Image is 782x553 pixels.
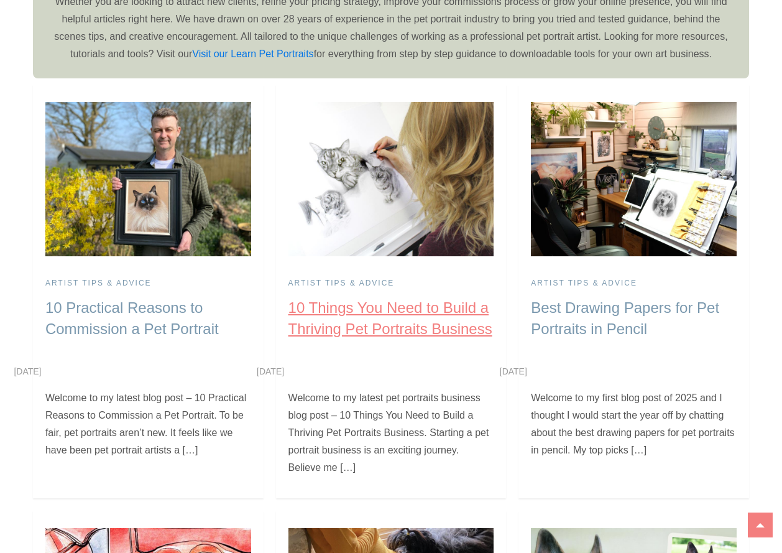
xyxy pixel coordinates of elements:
img: Best Drawing Papers for Pet Portraits in Pencil [531,102,737,256]
img: 10 Things You Need to Build a Thriving Pet Portraits Business [288,102,494,256]
a: Artist Tips & Advice [531,279,637,289]
a: [DATE] [14,366,41,376]
p: Welcome to my latest pet portraits business blog post – 10 Things You Need to Build a Thriving Pe... [288,389,494,476]
a: 10 Practical Reasons to Commission a Pet Portrait [45,299,219,337]
a: [DATE] [257,366,284,376]
a: Best Drawing Papers for Pet Portraits in Pencil [531,299,719,337]
p: Welcome to my first blog post of 2025 and I thought I would start the year off by chatting about ... [531,389,737,459]
a: Artist Tips & Advice [288,279,395,289]
a: [DATE] [500,366,527,376]
a: Artist Tips & Advice [45,279,152,289]
img: 10 Practical Reasons to Commission a Pet Portrait [45,102,251,256]
a: 10 Things You Need to Build a Thriving Pet Portraits Business [288,299,492,337]
a: Visit our Learn Pet Portraits [192,49,313,59]
p: Welcome to my latest blog post – 10 Practical Reasons to Commission a Pet Portrait. To be fair, p... [45,389,251,459]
